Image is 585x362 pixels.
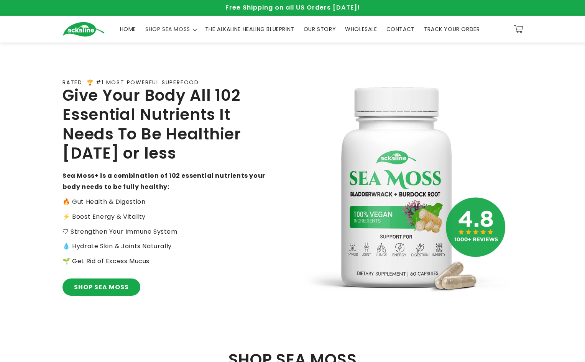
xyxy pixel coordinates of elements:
span: CONTACT [386,26,415,33]
span: THE ALKALINE HEALING BLUEPRINT [205,26,294,33]
span: WHOLESALE [345,26,377,33]
a: TRACK YOUR ORDER [419,21,485,37]
img: Ackaline [62,22,105,37]
h2: Give Your Body All 102 Essential Nutrients It Needs To Be Healthier [DATE] or less [62,86,266,163]
p: 🔥 Gut Health & Digestion [62,197,266,208]
p: ⚡️ Boost Energy & Vitality [62,211,266,223]
span: OUR STORY [304,26,336,33]
p: 💧 Hydrate Skin & Joints Naturally [62,241,266,252]
strong: Sea Moss+ is a combination of 102 essential nutrients your body needs to be fully healthy: [62,171,265,191]
span: TRACK YOUR ORDER [424,26,480,33]
span: HOME [120,26,136,33]
a: SHOP SEA MOSS [62,278,140,296]
a: WHOLESALE [340,21,381,37]
p: 🛡 Strengthen Your Immune System [62,226,266,238]
p: 🌱 Get Rid of Excess Mucus [62,256,266,267]
a: HOME [115,21,141,37]
a: CONTACT [382,21,419,37]
summary: SHOP SEA MOSS [141,21,200,37]
span: SHOP SEA MOSS [145,26,190,33]
a: OUR STORY [299,21,340,37]
a: THE ALKALINE HEALING BLUEPRINT [200,21,299,37]
span: Free Shipping on all US Orders [DATE]! [225,3,360,12]
p: RATED: 🏆 #1 MOST POWERFUL SUPERFOOD [62,79,199,86]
